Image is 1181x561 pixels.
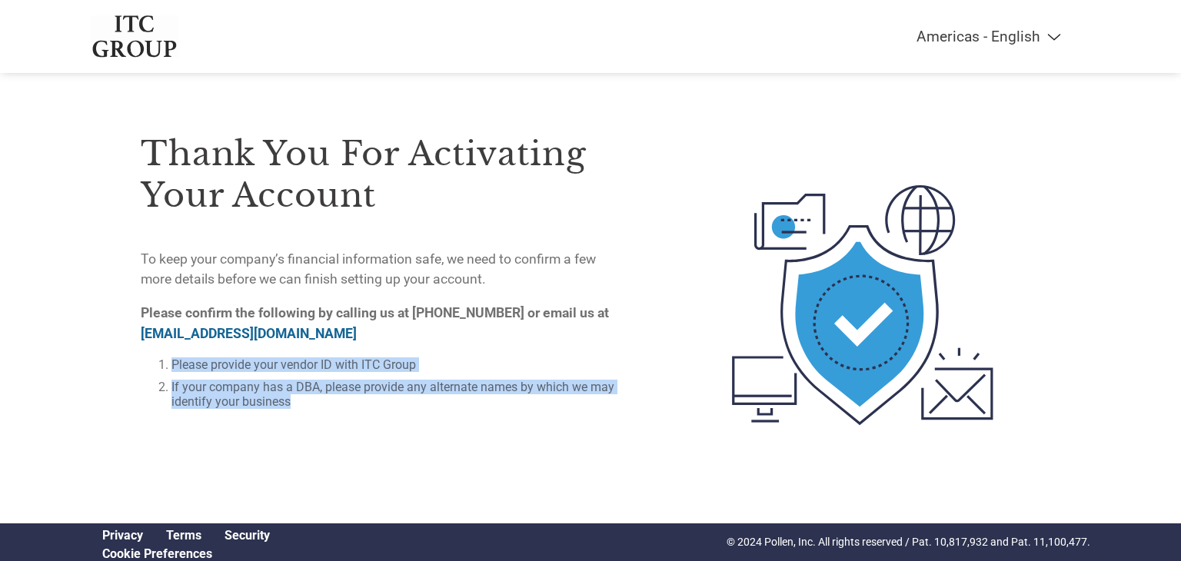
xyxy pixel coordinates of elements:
a: Security [225,528,270,543]
p: To keep your company’s financial information safe, we need to confirm a few more details before w... [141,249,617,290]
h3: Thank you for activating your account [141,133,617,216]
img: ITC Group [91,15,178,58]
div: Open Cookie Preferences Modal [91,546,281,561]
img: activated [704,100,1021,510]
p: © 2024 Pollen, Inc. All rights reserved / Pat. 10,817,932 and Pat. 11,100,477. [727,534,1090,550]
a: [EMAIL_ADDRESS][DOMAIN_NAME] [141,326,357,341]
a: Cookie Preferences, opens a dedicated popup modal window [102,546,212,561]
strong: Please confirm the following by calling us at [PHONE_NUMBER] or email us at [141,305,609,340]
li: If your company has a DBA, please provide any alternate names by which we may identify your business [171,380,617,409]
a: Privacy [102,528,143,543]
li: Please provide your vendor ID with ITC Group [171,357,617,372]
a: Terms [166,528,201,543]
